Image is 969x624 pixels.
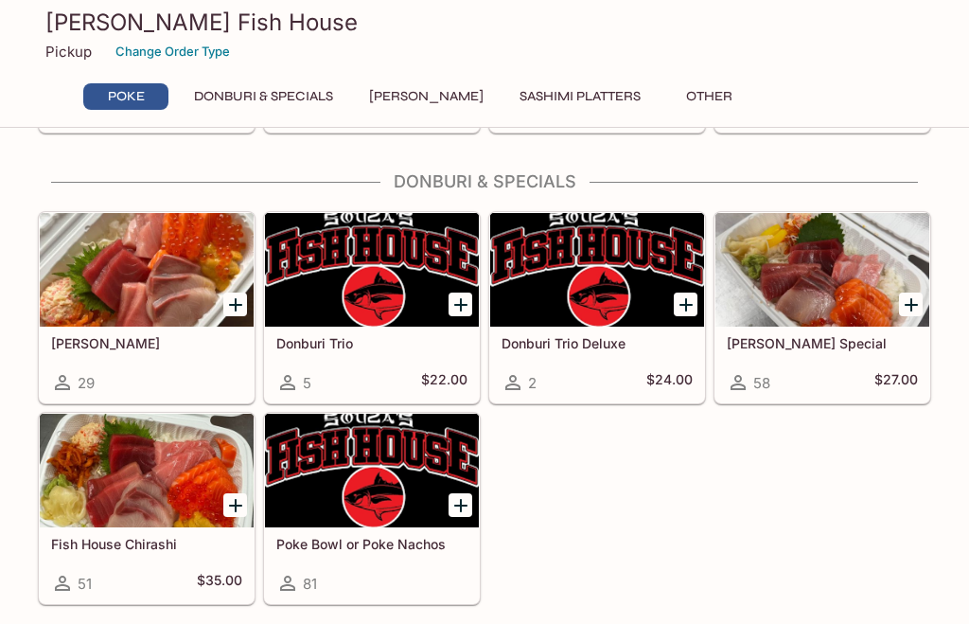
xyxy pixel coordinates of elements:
[715,213,929,327] div: Souza Special
[184,83,344,110] button: Donburi & Specials
[303,374,311,392] span: 5
[264,212,480,403] a: Donburi Trio5$22.00
[51,536,242,552] h5: Fish House Chirashi
[874,371,918,394] h5: $27.00
[78,575,92,593] span: 51
[646,371,693,394] h5: $24.00
[223,293,247,316] button: Add Sashimi Donburis
[666,83,751,110] button: Other
[40,213,254,327] div: Sashimi Donburis
[727,335,918,351] h5: [PERSON_NAME] Special
[489,212,705,403] a: Donburi Trio Deluxe2$24.00
[39,212,255,403] a: [PERSON_NAME]29
[40,414,254,527] div: Fish House Chirashi
[51,335,242,351] h5: [PERSON_NAME]
[509,83,651,110] button: Sashimi Platters
[264,413,480,604] a: Poke Bowl or Poke Nachos81
[359,83,494,110] button: [PERSON_NAME]
[223,493,247,517] button: Add Fish House Chirashi
[449,493,472,517] button: Add Poke Bowl or Poke Nachos
[45,8,924,37] h3: [PERSON_NAME] Fish House
[528,374,537,392] span: 2
[107,37,238,66] button: Change Order Type
[38,171,931,192] h4: Donburi & Specials
[303,575,317,593] span: 81
[753,374,770,392] span: 58
[276,536,467,552] h5: Poke Bowl or Poke Nachos
[45,43,92,61] p: Pickup
[674,293,697,316] button: Add Donburi Trio Deluxe
[265,213,479,327] div: Donburi Trio
[899,293,923,316] button: Add Souza Special
[490,213,704,327] div: Donburi Trio Deluxe
[714,212,930,403] a: [PERSON_NAME] Special58$27.00
[197,572,242,595] h5: $35.00
[276,335,467,351] h5: Donburi Trio
[449,293,472,316] button: Add Donburi Trio
[421,371,467,394] h5: $22.00
[502,335,693,351] h5: Donburi Trio Deluxe
[78,374,95,392] span: 29
[39,413,255,604] a: Fish House Chirashi51$35.00
[265,414,479,527] div: Poke Bowl or Poke Nachos
[83,83,168,110] button: Poke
